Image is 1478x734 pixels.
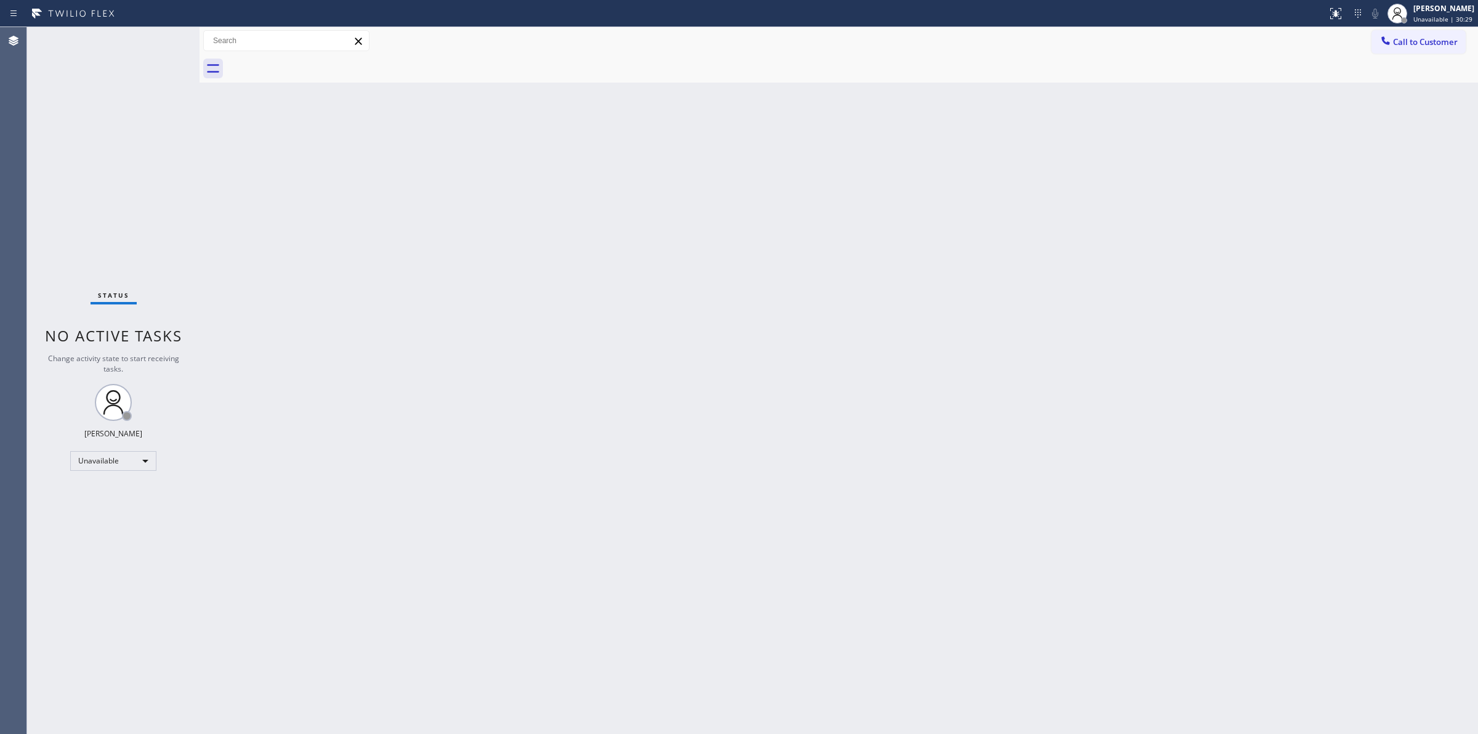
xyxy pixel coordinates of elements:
[45,325,182,346] span: No active tasks
[204,31,369,51] input: Search
[1371,30,1466,54] button: Call to Customer
[98,291,129,300] span: Status
[1413,3,1474,14] div: [PERSON_NAME]
[70,451,156,471] div: Unavailable
[1393,36,1458,47] span: Call to Customer
[1413,15,1472,23] span: Unavailable | 30:29
[84,428,142,439] div: [PERSON_NAME]
[1367,5,1384,22] button: Mute
[48,353,179,374] span: Change activity state to start receiving tasks.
